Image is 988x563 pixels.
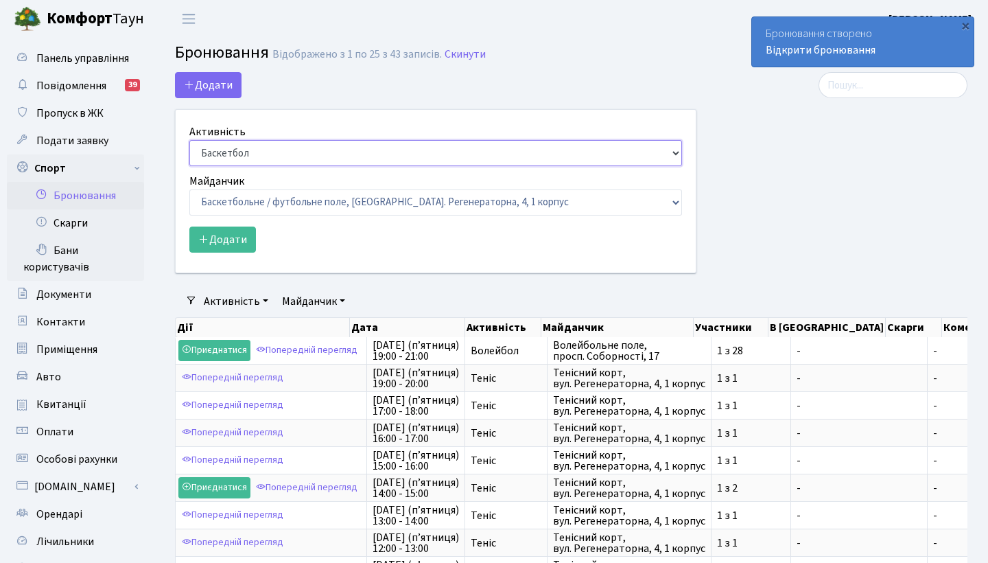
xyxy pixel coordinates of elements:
a: Подати заявку [7,127,144,154]
span: - [797,538,921,549]
a: Документи [7,281,144,308]
span: Теніс [471,373,541,384]
span: - [797,483,921,494]
a: [PERSON_NAME] [889,11,972,27]
span: Повідомлення [36,78,106,93]
a: Попередній перегляд [178,422,287,444]
button: Додати [189,227,256,253]
span: Волейбол [471,345,541,356]
span: [DATE] (п’ятниця) 19:00 - 20:00 [373,367,459,389]
span: [DATE] (п’ятниця) 14:00 - 15:00 [373,477,459,499]
a: Попередній перегляд [178,450,287,471]
span: [DATE] (п’ятниця) 19:00 - 21:00 [373,340,459,362]
span: Документи [36,287,91,302]
span: - [797,428,921,439]
span: Панель управління [36,51,129,66]
div: 39 [125,79,140,91]
span: - [933,373,981,384]
a: Орендарі [7,501,144,528]
span: Теніс [471,428,541,439]
a: Попередній перегляд [252,340,361,361]
span: Тенісний корт, вул. Регенераторна, 4, 1 корпус [553,450,705,472]
a: Попередній перегляд [178,505,287,526]
span: Тенісний корт, вул. Регенераторна, 4, 1 корпус [553,532,705,554]
a: Панель управління [7,45,144,72]
a: Скинути [445,48,486,61]
a: Авто [7,363,144,391]
div: × [958,19,972,32]
span: Квитанції [36,397,86,412]
span: Приміщення [36,342,97,357]
a: Попередній перегляд [178,395,287,416]
span: Таун [47,8,144,31]
span: - [933,538,981,549]
th: Скарги [886,318,942,337]
span: - [797,510,921,521]
span: Теніс [471,455,541,466]
a: Особові рахунки [7,446,144,473]
span: 1 з 2 [717,483,785,494]
span: Тенісний корт, вул. Регенераторна, 4, 1 корпус [553,367,705,389]
a: Пропуск в ЖК [7,100,144,127]
a: Бронювання [7,182,144,209]
a: Приєднатися [178,340,250,361]
a: Бани користувачів [7,237,144,281]
a: Лічильники [7,528,144,555]
span: Теніс [471,483,541,494]
a: Спорт [7,154,144,182]
a: Приєднатися [178,477,250,498]
span: Оплати [36,424,73,439]
a: Попередній перегляд [252,477,361,498]
th: Майданчик [541,318,694,337]
span: - [933,483,981,494]
a: Активність [198,290,274,313]
b: [PERSON_NAME] [889,12,972,27]
span: Особові рахунки [36,452,117,467]
img: logo.png [14,5,41,33]
a: Скарги [7,209,144,237]
a: Майданчик [277,290,351,313]
span: - [797,400,921,411]
b: Комфорт [47,8,113,30]
span: Контакти [36,314,85,330]
button: Додати [175,72,242,98]
span: Тенісний корт, вул. Регенераторна, 4, 1 корпус [553,395,705,417]
span: Тенісний корт, вул. Регенераторна, 4, 1 корпус [553,505,705,527]
span: Теніс [471,510,541,521]
th: Дії [176,318,350,337]
th: В [GEOGRAPHIC_DATA] [768,318,886,337]
span: - [933,400,981,411]
div: Відображено з 1 по 25 з 43 записів. [272,48,442,61]
th: Участники [694,318,768,337]
span: - [797,373,921,384]
span: 1 з 1 [717,510,785,521]
span: Теніс [471,400,541,411]
span: - [797,345,921,356]
span: Тенісний корт, вул. Регенераторна, 4, 1 корпус [553,477,705,499]
th: Активність [465,318,542,337]
span: 1 з 1 [717,373,785,384]
button: Переключити навігацію [172,8,206,30]
span: [DATE] (п’ятниця) 12:00 - 13:00 [373,532,459,554]
span: - [797,455,921,466]
label: Активність [189,124,246,140]
label: Майданчик [189,173,244,189]
span: Бронювання [175,41,269,65]
span: Тенісний корт, вул. Регенераторна, 4, 1 корпус [553,422,705,444]
span: 1 з 1 [717,428,785,439]
a: Повідомлення39 [7,72,144,100]
a: Квитанції [7,391,144,418]
a: Попередній перегляд [178,367,287,389]
a: Оплати [7,418,144,446]
span: [DATE] (п’ятниця) 17:00 - 18:00 [373,395,459,417]
span: Теніс [471,538,541,549]
a: Попередній перегляд [178,532,287,553]
span: Орендарі [36,507,82,522]
span: - [933,345,981,356]
span: - [933,455,981,466]
span: 1 з 1 [717,455,785,466]
span: Пропуск в ЖК [36,106,104,121]
a: Відкрити бронювання [766,43,875,58]
span: Подати заявку [36,133,108,148]
span: 1 з 1 [717,538,785,549]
